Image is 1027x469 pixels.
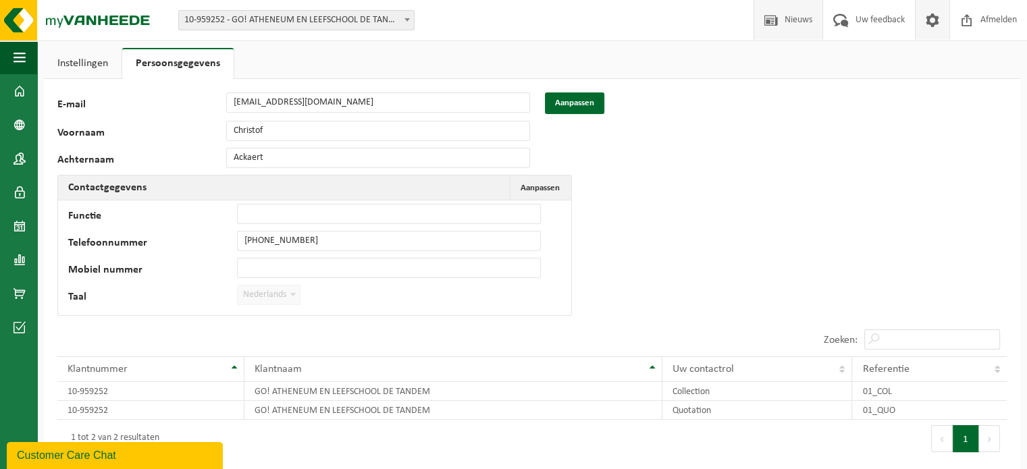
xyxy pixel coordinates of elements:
span: 10-959252 - GO! ATHENEUM EN LEEFSCHOOL DE TANDEM - EEKLO [179,11,414,30]
label: E-mail [57,99,226,114]
label: Functie [68,211,237,224]
span: Nederlands [237,285,300,305]
td: Quotation [662,401,852,420]
div: 1 tot 2 van 2 resultaten [64,426,159,451]
h2: Contactgegevens [58,175,157,200]
iframe: chat widget [7,439,226,469]
label: Taal [68,292,237,305]
a: Persoonsgegevens [122,48,234,79]
label: Voornaam [57,128,226,141]
span: 10-959252 - GO! ATHENEUM EN LEEFSCHOOL DE TANDEM - EEKLO [178,10,415,30]
label: Mobiel nummer [68,265,237,278]
span: Klantnummer [68,364,128,375]
td: 01_QUO [852,401,1007,420]
span: Nederlands [238,285,300,304]
a: Instellingen [44,48,122,79]
td: Collection [662,382,852,401]
span: Referentie [862,364,909,375]
label: Achternaam [57,155,226,168]
button: Aanpassen [545,92,604,114]
button: Previous [931,425,953,452]
button: Next [979,425,1000,452]
td: 10-959252 [57,401,244,420]
td: 10-959252 [57,382,244,401]
td: GO! ATHENEUM EN LEEFSCHOOL DE TANDEM [244,401,662,420]
span: Klantnaam [255,364,302,375]
td: GO! ATHENEUM EN LEEFSCHOOL DE TANDEM [244,382,662,401]
td: 01_COL [852,382,1007,401]
span: Aanpassen [521,184,560,192]
button: 1 [953,425,979,452]
input: E-mail [226,92,530,113]
label: Zoeken: [824,335,858,346]
button: Aanpassen [510,175,570,200]
span: Uw contactrol [673,364,734,375]
label: Telefoonnummer [68,238,237,251]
